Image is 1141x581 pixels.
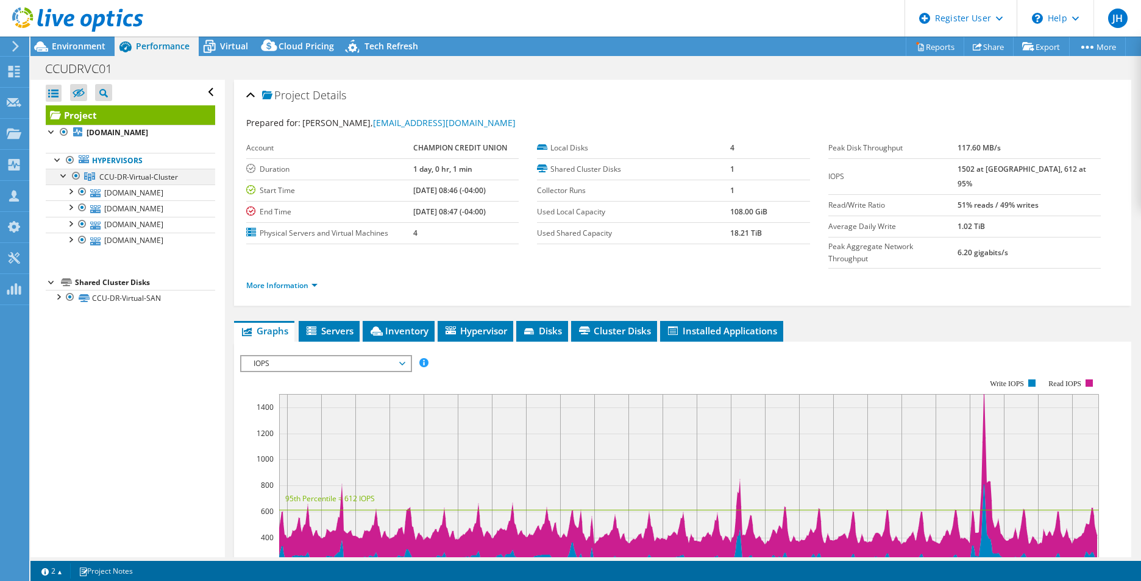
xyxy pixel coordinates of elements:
text: 1400 [257,402,274,412]
h1: CCUDRVC01 [40,62,131,76]
label: Used Shared Capacity [537,227,730,239]
span: Tech Refresh [364,40,418,52]
span: JH [1108,9,1128,28]
b: 1502 at [GEOGRAPHIC_DATA], 612 at 95% [958,164,1086,189]
a: [DOMAIN_NAME] [46,200,215,216]
a: Project [46,105,215,125]
label: Collector Runs [537,185,730,197]
label: Peak Disk Throughput [828,142,958,154]
span: Installed Applications [666,325,777,337]
a: Hypervisors [46,153,215,169]
label: Prepared for: [246,117,300,129]
b: 6.20 gigabits/s [958,247,1008,258]
label: Duration [246,163,413,175]
a: Export [1013,37,1070,56]
b: 1 [730,164,734,174]
a: [EMAIL_ADDRESS][DOMAIN_NAME] [373,117,516,129]
text: 800 [261,480,274,490]
span: CCU-DR-Virtual-Cluster [99,172,178,182]
b: 4 [730,143,734,153]
b: 108.00 GiB [730,206,767,217]
label: Account [246,142,413,154]
b: 117.60 MB/s [958,143,1001,153]
a: [DOMAIN_NAME] [46,125,215,141]
b: 1.02 TiB [958,221,985,231]
span: IOPS [247,356,404,371]
a: Reports [906,37,964,56]
a: 2 [33,563,71,579]
text: 95th Percentile = 612 IOPS [285,493,375,504]
span: Performance [136,40,190,52]
a: CCU-DR-Virtual-SAN [46,290,215,306]
text: Read IOPS [1048,379,1081,388]
label: Physical Servers and Virtual Machines [246,227,413,239]
span: Environment [52,40,105,52]
text: Write IOPS [990,379,1024,388]
label: Shared Cluster Disks [537,163,730,175]
a: [DOMAIN_NAME] [46,217,215,233]
div: Shared Cluster Disks [75,275,215,290]
span: Project [262,90,310,102]
b: [DOMAIN_NAME] [87,127,148,138]
b: 1 day, 0 hr, 1 min [413,164,472,174]
svg: \n [1032,13,1043,24]
span: Cluster Disks [577,325,651,337]
b: 1 [730,185,734,195]
label: Peak Aggregate Network Throughput [828,241,958,265]
span: Virtual [220,40,248,52]
a: Project Notes [70,563,141,579]
span: Details [313,88,346,102]
b: 4 [413,228,418,238]
b: 51% reads / 49% writes [958,200,1039,210]
text: 600 [261,506,274,516]
span: Servers [305,325,354,337]
text: 400 [261,532,274,543]
label: Used Local Capacity [537,206,730,218]
a: [DOMAIN_NAME] [46,185,215,200]
text: 1000 [257,454,274,464]
span: Graphs [240,325,288,337]
b: 18.21 TiB [730,228,762,238]
label: Read/Write Ratio [828,199,958,211]
b: [DATE] 08:47 (-04:00) [413,206,486,217]
span: Disks [522,325,562,337]
label: End Time [246,206,413,218]
b: [DATE] 08:46 (-04:00) [413,185,486,195]
label: Average Daily Write [828,220,958,233]
label: Local Disks [537,142,730,154]
a: More Information [246,280,318,290]
label: IOPS [828,171,958,183]
a: CCU-DR-Virtual-Cluster [46,169,215,185]
span: [PERSON_NAME], [302,117,516,129]
a: [DOMAIN_NAME] [46,233,215,248]
b: CHAMPION CREDIT UNION [413,143,507,153]
label: Start Time [246,185,413,197]
span: Cloud Pricing [279,40,334,52]
text: 1200 [257,428,274,438]
a: Share [964,37,1014,56]
span: Inventory [369,325,428,337]
a: More [1069,37,1126,56]
span: Hypervisor [444,325,507,337]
